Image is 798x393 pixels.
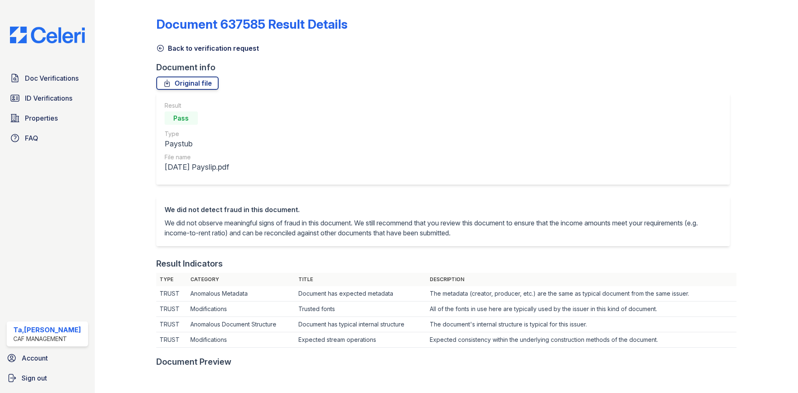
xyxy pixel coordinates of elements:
div: Result Indicators [156,258,223,269]
a: Original file [156,77,219,90]
td: TRUST [156,302,187,317]
span: FAQ [25,133,38,143]
th: Category [187,273,295,286]
td: Modifications [187,332,295,348]
td: Trusted fonts [295,302,426,317]
th: Title [295,273,426,286]
div: CAF Management [13,335,81,343]
a: Account [3,350,91,366]
span: Sign out [22,373,47,383]
th: Type [156,273,187,286]
div: Document Preview [156,356,232,368]
div: Paystub [165,138,229,150]
a: Sign out [3,370,91,386]
div: Document info [156,62,736,73]
td: Anomalous Document Structure [187,317,295,332]
td: Expected stream operations [295,332,426,348]
span: ID Verifications [25,93,72,103]
span: Properties [25,113,58,123]
p: We did not observe meaningful signs of fraud in this document. We still recommend that you review... [165,218,722,238]
div: [DATE] Payslip.pdf [165,161,229,173]
td: Document has typical internal structure [295,317,426,332]
a: Back to verification request [156,43,259,53]
td: Modifications [187,302,295,317]
div: We did not detect fraud in this document. [165,205,722,215]
span: Doc Verifications [25,73,79,83]
span: Account [22,353,48,363]
td: TRUST [156,286,187,302]
td: Anomalous Metadata [187,286,295,302]
a: FAQ [7,130,88,146]
td: Document has expected metadata [295,286,426,302]
div: Type [165,130,229,138]
a: Doc Verifications [7,70,88,87]
a: Document 637585 Result Details [156,17,347,32]
td: All of the fonts in use here are typically used by the issuer in this kind of document. [426,302,736,317]
a: Properties [7,110,88,126]
div: Pass [165,111,198,125]
td: Expected consistency within the underlying construction methods of the document. [426,332,736,348]
td: The document's internal structure is typical for this issuer. [426,317,736,332]
td: TRUST [156,332,187,348]
img: CE_Logo_Blue-a8612792a0a2168367f1c8372b55b34899dd931a85d93a1a3d3e32e68fde9ad4.png [3,27,91,43]
td: The metadata (creator, producer, etc.) are the same as typical document from the same issuer. [426,286,736,302]
div: Ta,[PERSON_NAME] [13,325,81,335]
div: Result [165,101,229,110]
a: ID Verifications [7,90,88,106]
th: Description [426,273,736,286]
td: TRUST [156,317,187,332]
div: File name [165,153,229,161]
